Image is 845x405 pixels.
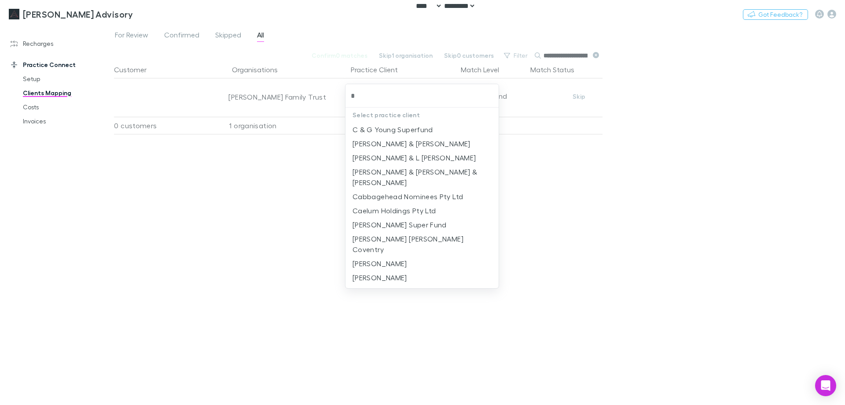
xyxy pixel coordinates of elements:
[345,271,499,285] li: [PERSON_NAME]
[345,137,499,151] li: [PERSON_NAME] & [PERSON_NAME]
[345,123,499,137] li: C & G Young Superfund
[345,232,499,256] li: [PERSON_NAME] [PERSON_NAME] Coventry
[345,165,499,189] li: [PERSON_NAME] & [PERSON_NAME] & [PERSON_NAME]
[345,151,499,165] li: [PERSON_NAME] & L [PERSON_NAME]
[345,108,499,123] p: Select practice client
[345,189,499,204] li: Cabbagehead Nominees Pty Ltd
[345,218,499,232] li: [PERSON_NAME] Super Fund
[345,204,499,218] li: Caelum Holdings Pty Ltd
[815,375,836,396] div: Open Intercom Messenger
[345,256,499,271] li: [PERSON_NAME]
